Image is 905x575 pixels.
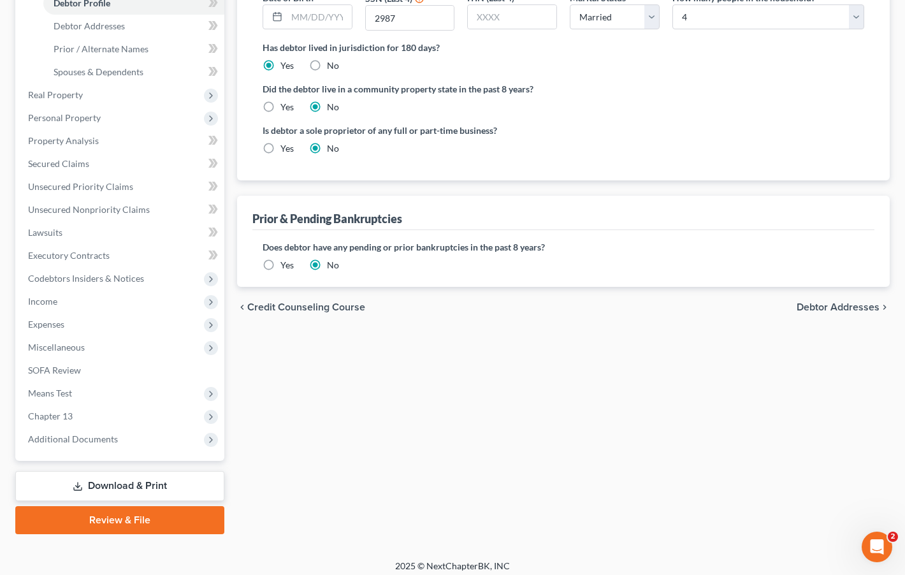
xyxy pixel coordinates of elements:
[280,259,294,272] label: Yes
[54,20,125,31] span: Debtor Addresses
[263,82,864,96] label: Did the debtor live in a community property state in the past 8 years?
[28,296,57,307] span: Income
[28,250,110,261] span: Executory Contracts
[366,6,454,30] input: XXXX
[18,244,224,267] a: Executory Contracts
[247,302,365,312] span: Credit Counseling Course
[468,5,556,29] input: XXXX
[28,319,64,330] span: Expenses
[28,112,101,123] span: Personal Property
[28,135,99,146] span: Property Analysis
[263,41,864,54] label: Has debtor lived in jurisdiction for 180 days?
[327,142,339,155] label: No
[327,101,339,113] label: No
[280,101,294,113] label: Yes
[327,259,339,272] label: No
[28,388,72,398] span: Means Test
[280,142,294,155] label: Yes
[28,365,81,375] span: SOFA Review
[263,124,557,137] label: Is debtor a sole proprietor of any full or part-time business?
[54,66,143,77] span: Spouses & Dependents
[18,152,224,175] a: Secured Claims
[280,59,294,72] label: Yes
[287,5,352,29] input: MM/DD/YYYY
[18,175,224,198] a: Unsecured Priority Claims
[327,59,339,72] label: No
[28,89,83,100] span: Real Property
[797,302,880,312] span: Debtor Addresses
[862,532,892,562] iframe: Intercom live chat
[43,61,224,84] a: Spouses & Dependents
[43,38,224,61] a: Prior / Alternate Names
[15,471,224,501] a: Download & Print
[43,15,224,38] a: Debtor Addresses
[880,302,890,312] i: chevron_right
[15,506,224,534] a: Review & File
[28,433,118,444] span: Additional Documents
[28,273,144,284] span: Codebtors Insiders & Notices
[18,198,224,221] a: Unsecured Nonpriority Claims
[263,240,864,254] label: Does debtor have any pending or prior bankruptcies in the past 8 years?
[28,342,85,353] span: Miscellaneous
[28,411,73,421] span: Chapter 13
[797,302,890,312] button: Debtor Addresses chevron_right
[54,43,148,54] span: Prior / Alternate Names
[888,532,898,542] span: 2
[28,158,89,169] span: Secured Claims
[237,302,247,312] i: chevron_left
[28,181,133,192] span: Unsecured Priority Claims
[18,129,224,152] a: Property Analysis
[28,227,62,238] span: Lawsuits
[28,204,150,215] span: Unsecured Nonpriority Claims
[252,211,402,226] div: Prior & Pending Bankruptcies
[237,302,365,312] button: chevron_left Credit Counseling Course
[18,359,224,382] a: SOFA Review
[18,221,224,244] a: Lawsuits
